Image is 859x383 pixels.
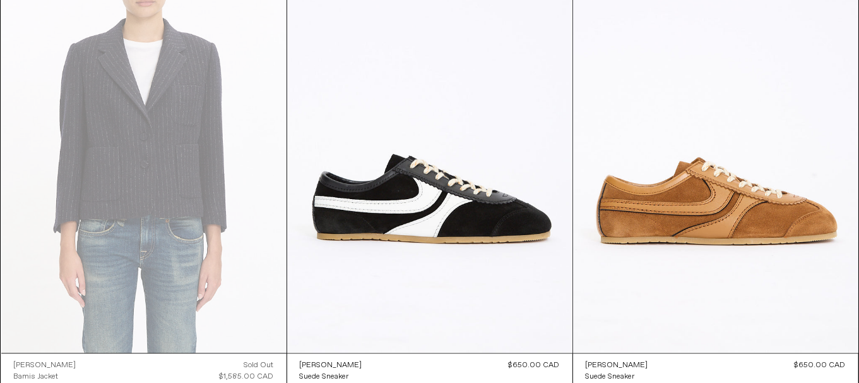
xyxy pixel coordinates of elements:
div: Bamis Jacket [14,372,59,383]
a: Suede Sneaker [586,372,648,383]
div: $650.00 CAD [795,360,846,372]
div: Suede Sneaker [586,372,635,383]
div: Sold out [244,360,274,372]
a: [PERSON_NAME] [14,360,76,372]
div: $650.00 CAD [509,360,560,372]
div: $1,585.00 CAD [220,372,274,383]
a: Bamis Jacket [14,372,76,383]
a: [PERSON_NAME] [586,360,648,372]
a: [PERSON_NAME] [300,360,362,372]
div: Suede Sneaker [300,372,349,383]
a: Suede Sneaker [300,372,362,383]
